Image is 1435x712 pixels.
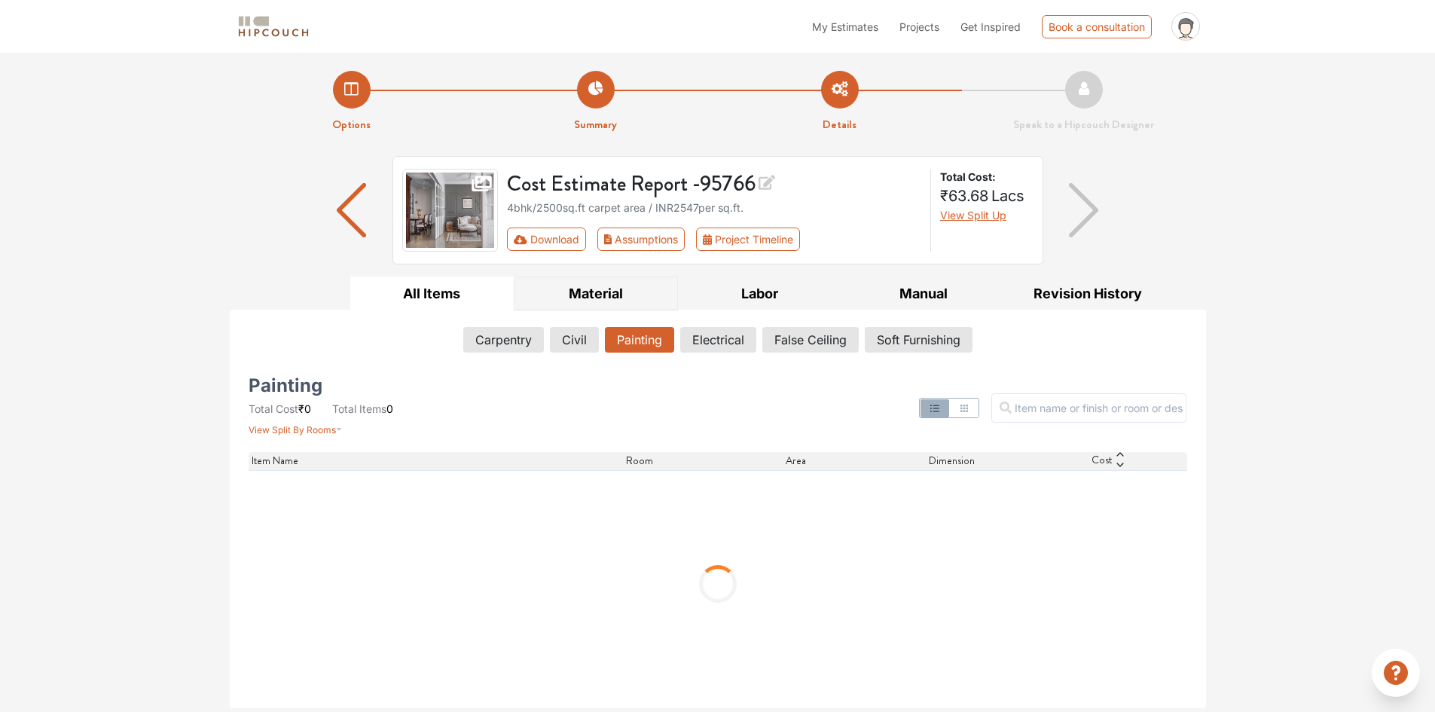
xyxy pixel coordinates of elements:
strong: Speak to a Hipcouch Designer [1013,116,1154,133]
button: Material [514,277,678,310]
img: gallery [402,169,499,252]
input: Item name or finish or room or description [991,393,1186,423]
div: First group [507,228,812,251]
button: Download [507,228,586,251]
span: View Split By Rooms [249,424,336,435]
button: Soft Furnishing [865,327,972,353]
strong: Summary [574,116,617,133]
button: View Split Up [940,207,1006,223]
span: View Split Up [940,209,1006,222]
button: False Ceiling [762,327,859,353]
span: Cost [1092,452,1112,470]
img: arrow left [337,183,366,237]
img: arrow right [1069,183,1098,237]
div: Toolbar with button groups [507,228,921,251]
span: Room [626,453,653,469]
strong: Options [332,116,371,133]
button: Electrical [680,327,756,353]
span: ₹0 [298,402,311,415]
span: Total Cost [249,402,298,415]
span: Projects [899,20,939,33]
strong: Details [823,116,856,133]
span: logo-horizontal.svg [236,10,311,44]
button: Painting [605,327,674,353]
button: Assumptions [597,228,685,251]
div: 4bhk / 2500 sq.ft carpet area / INR 2547 per sq.ft. [507,200,921,215]
span: Get Inspired [960,20,1021,33]
button: Carpentry [463,327,544,353]
button: Revision History [1006,277,1170,310]
span: Area [786,453,806,469]
span: My Estimates [812,20,878,33]
span: ₹63.68 [940,187,988,205]
button: Labor [678,277,842,310]
button: Civil [550,327,599,353]
button: Manual [841,277,1006,310]
img: logo-horizontal.svg [236,14,311,40]
span: Total Items [332,402,386,415]
div: Book a consultation [1042,15,1152,38]
li: 0 [332,401,393,417]
button: All Items [350,277,514,310]
button: Project Timeline [696,228,800,251]
strong: Total Cost: [940,169,1030,185]
span: Dimension [929,453,975,469]
button: View Split By Rooms [249,417,343,437]
h3: Cost Estimate Report - 95766 [507,169,921,197]
h5: Painting [249,380,322,392]
span: Lacs [991,187,1024,205]
span: Item Name [252,453,298,469]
